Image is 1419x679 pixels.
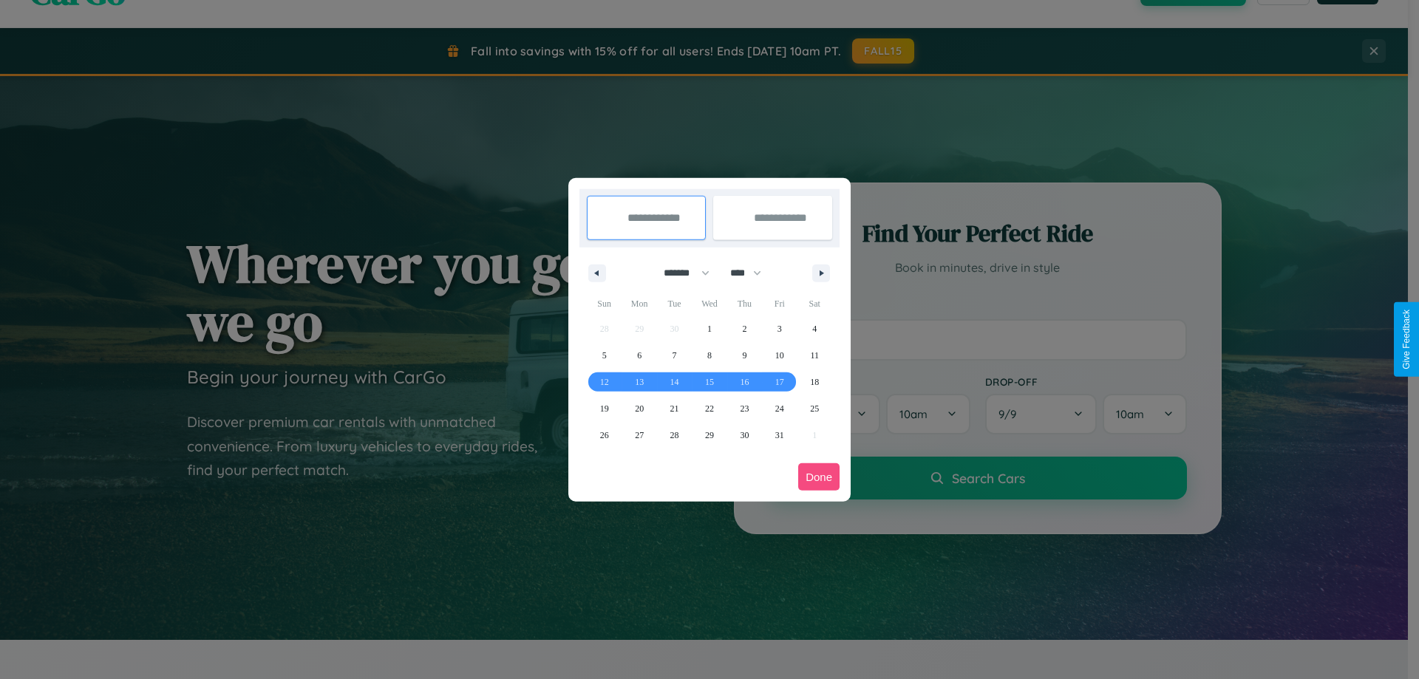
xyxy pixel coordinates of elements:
[798,463,840,491] button: Done
[797,342,832,369] button: 11
[707,342,712,369] span: 8
[657,422,692,448] button: 28
[657,342,692,369] button: 7
[622,369,656,395] button: 13
[762,369,797,395] button: 17
[600,369,609,395] span: 12
[797,369,832,395] button: 18
[810,395,819,422] span: 25
[587,422,622,448] button: 26
[762,315,797,342] button: 3
[587,369,622,395] button: 12
[797,292,832,315] span: Sat
[727,369,762,395] button: 16
[797,395,832,422] button: 25
[692,315,726,342] button: 1
[742,315,746,342] span: 2
[692,369,726,395] button: 15
[742,342,746,369] span: 9
[692,422,726,448] button: 29
[705,369,714,395] span: 15
[762,342,797,369] button: 10
[777,315,782,342] span: 3
[622,292,656,315] span: Mon
[762,292,797,315] span: Fri
[692,342,726,369] button: 8
[670,395,679,422] span: 21
[692,292,726,315] span: Wed
[762,422,797,448] button: 31
[775,369,784,395] span: 17
[670,422,679,448] span: 28
[587,342,622,369] button: 5
[635,395,644,422] span: 20
[673,342,677,369] span: 7
[707,315,712,342] span: 1
[740,369,749,395] span: 16
[692,395,726,422] button: 22
[727,395,762,422] button: 23
[705,422,714,448] span: 29
[810,342,819,369] span: 11
[602,342,607,369] span: 5
[727,342,762,369] button: 9
[705,395,714,422] span: 22
[635,422,644,448] span: 27
[812,315,817,342] span: 4
[775,422,784,448] span: 31
[600,395,609,422] span: 19
[657,369,692,395] button: 14
[622,422,656,448] button: 27
[622,342,656,369] button: 6
[637,342,642,369] span: 6
[797,315,832,342] button: 4
[587,395,622,422] button: 19
[740,422,749,448] span: 30
[727,292,762,315] span: Thu
[670,369,679,395] span: 14
[727,422,762,448] button: 30
[587,292,622,315] span: Sun
[1401,310,1412,369] div: Give Feedback
[600,422,609,448] span: 26
[635,369,644,395] span: 13
[775,395,784,422] span: 24
[740,395,749,422] span: 23
[622,395,656,422] button: 20
[810,369,819,395] span: 18
[727,315,762,342] button: 2
[762,395,797,422] button: 24
[657,292,692,315] span: Tue
[775,342,784,369] span: 10
[657,395,692,422] button: 21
